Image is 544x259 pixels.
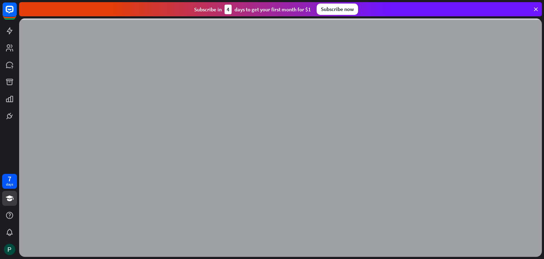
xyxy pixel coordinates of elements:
div: Subscribe now [317,4,358,15]
div: 4 [225,5,232,14]
a: 7 days [2,174,17,189]
div: days [6,182,13,187]
div: 7 [8,176,11,182]
div: Subscribe in days to get your first month for $1 [194,5,311,14]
